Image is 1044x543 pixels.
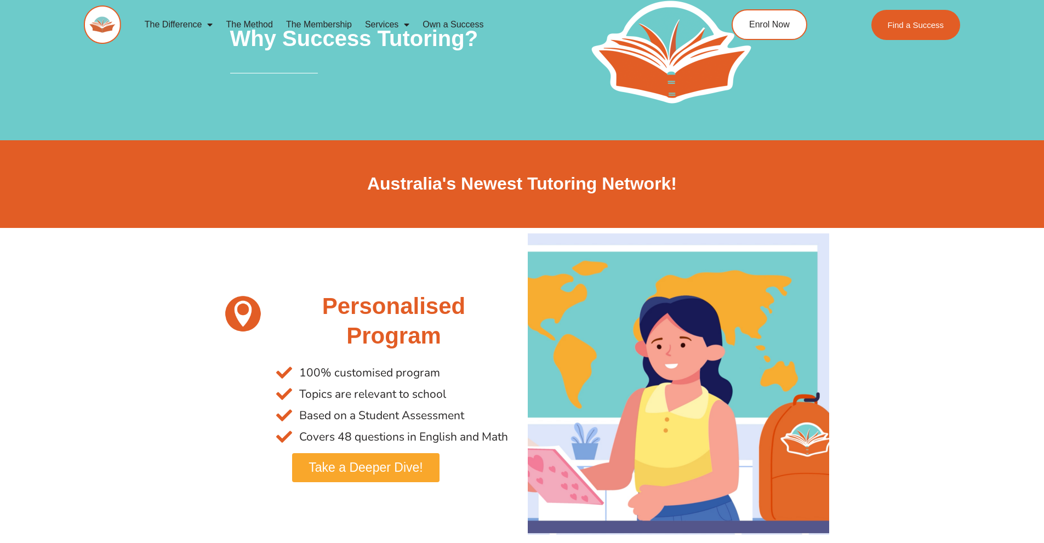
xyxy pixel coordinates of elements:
[296,426,508,448] span: Covers 48 questions in English and Math
[732,9,807,40] a: Enrol Now
[138,12,682,37] nav: Menu
[358,12,416,37] a: Services
[215,173,829,196] h2: Australia's Newest Tutoring Network!
[296,405,464,426] span: Based on a Student Assessment
[296,384,446,405] span: Topics are relevant to school
[888,21,944,29] span: Find a Success
[749,20,790,29] span: Enrol Now
[138,12,220,37] a: The Difference
[416,12,490,37] a: Own a Success
[292,453,439,482] a: Take a Deeper Dive!
[309,461,423,474] span: Take a Deeper Dive!
[871,10,961,40] a: Find a Success
[276,291,511,351] h2: Personalised Program
[219,12,279,37] a: The Method
[296,362,440,384] span: 100% customised program
[279,12,358,37] a: The Membership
